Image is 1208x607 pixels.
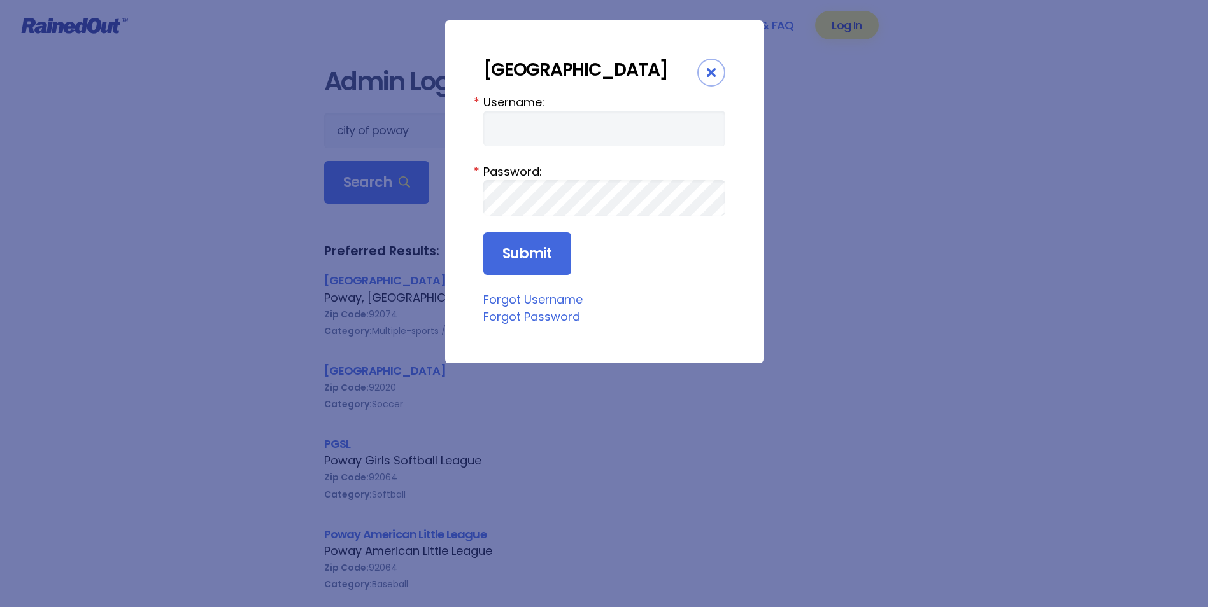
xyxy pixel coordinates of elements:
[483,94,725,111] label: Username:
[697,59,725,87] div: Close
[483,309,580,324] a: Forgot Password
[483,163,725,180] label: Password:
[483,232,571,276] input: Submit
[483,59,697,81] div: [GEOGRAPHIC_DATA]
[483,291,583,307] a: Forgot Username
